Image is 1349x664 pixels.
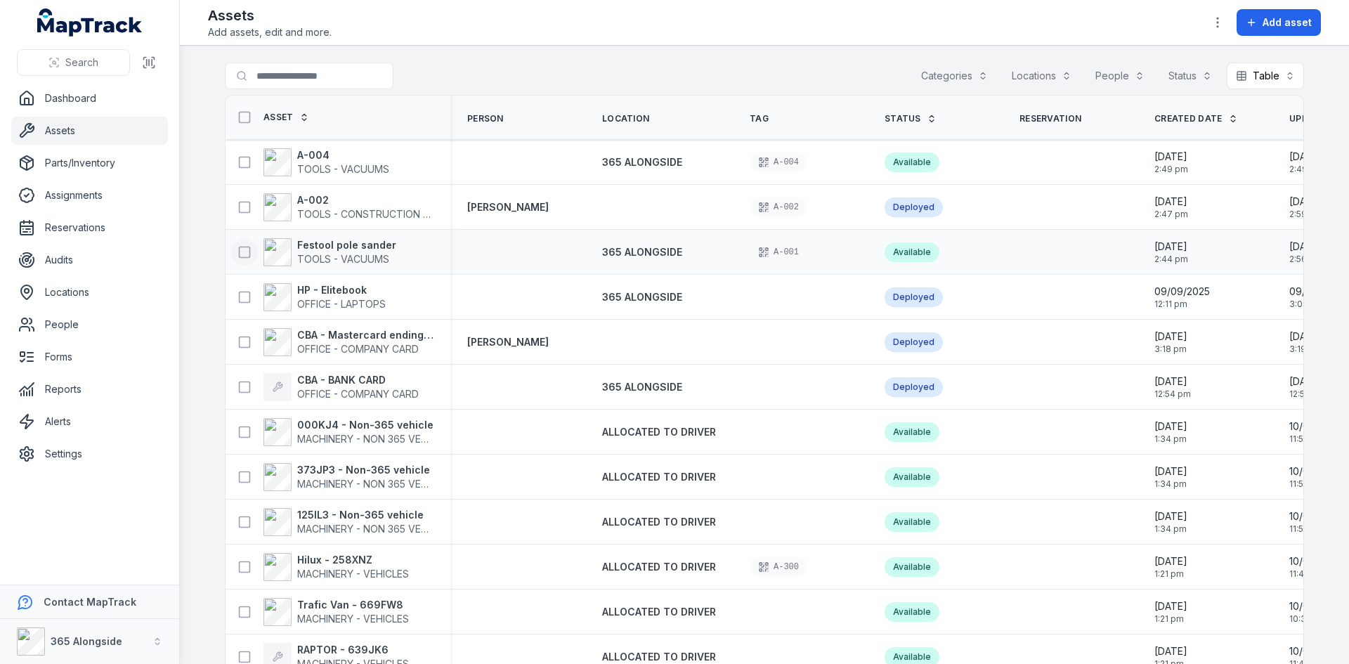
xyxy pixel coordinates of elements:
span: 3:18 pm [1154,344,1187,355]
a: ALLOCATED TO DRIVER [602,605,716,619]
span: Location [602,113,649,124]
span: 3:19 pm [1289,344,1322,355]
span: OFFICE - COMPANY CARD [297,343,419,355]
span: [DATE] [1289,240,1322,254]
div: Available [885,242,939,262]
span: 1:21 pm [1154,568,1187,580]
a: A-002TOOLS - CONSTRUCTION GENERAL (ACRO PROPS, HAND TOOLS, ETC) [263,193,434,221]
a: Created Date [1154,113,1238,124]
button: Status [1159,63,1221,89]
span: [DATE] [1154,599,1187,613]
span: 365 ALONGSIDE [602,381,682,393]
a: Alerts [11,408,168,436]
span: 10/09/2025 [1289,419,1342,434]
div: Available [885,512,939,532]
strong: CBA - Mastercard ending 4187 [297,328,434,342]
span: [DATE] [1289,150,1323,164]
button: Categories [912,63,997,89]
strong: HP - Elitebook [297,283,386,297]
strong: 373JP3 - Non-365 vehicle [297,463,434,477]
a: Reservations [11,214,168,242]
span: 365 ALONGSIDE [602,156,682,168]
span: 10/09/2025 [1289,644,1342,658]
button: Add asset [1237,9,1321,36]
time: 9/8/2025, 12:54:45 PM [1154,375,1191,400]
strong: Trafic Van - 669FW8 [297,598,409,612]
span: [DATE] [1154,644,1187,658]
span: 11:48 am [1289,568,1342,580]
span: Tag [750,113,769,124]
strong: 365 Alongside [51,635,122,647]
span: MACHINERY - NON 365 VEHICLES [297,433,454,445]
span: 2:49 pm [1154,164,1188,175]
div: A-001 [750,242,807,262]
span: Add asset [1263,15,1312,30]
span: Reservation [1019,113,1081,124]
button: Table [1227,63,1304,89]
time: 9/26/2025, 2:44:15 PM [1154,240,1188,265]
a: Parts/Inventory [11,149,168,177]
time: 9/10/2025, 11:51:06 AM [1289,419,1342,445]
span: OFFICE - LAPTOPS [297,298,386,310]
div: Available [885,467,939,487]
span: 2:56 pm [1289,254,1322,265]
time: 9/10/2025, 11:51:41 AM [1289,509,1342,535]
span: [DATE] [1154,195,1188,209]
time: 9/30/2025, 2:56:33 PM [1289,240,1322,265]
span: 365 ALONGSIDE [602,291,682,303]
strong: RAPTOR - 639JK6 [297,643,409,657]
span: [DATE] [1154,240,1188,254]
span: TOOLS - VACUUMS [297,163,389,175]
span: 10/09/2025 [1289,599,1342,613]
strong: [PERSON_NAME] [467,335,549,349]
span: 12:11 pm [1154,299,1210,310]
span: MACHINERY - VEHICLES [297,613,409,625]
span: TOOLS - VACUUMS [297,253,389,265]
a: Settings [11,440,168,468]
span: 12:54 pm [1154,389,1191,400]
a: ALLOCATED TO DRIVER [602,560,716,574]
a: HP - ElitebookOFFICE - LAPTOPS [263,283,386,311]
span: Search [65,56,98,70]
time: 9/26/2025, 2:49:02 PM [1154,150,1188,175]
button: Locations [1003,63,1081,89]
span: [DATE] [1154,419,1187,434]
a: Festool pole sanderTOOLS - VACUUMS [263,238,396,266]
span: 10:31 am [1289,613,1342,625]
a: Trafic Van - 669FW8MACHINERY - VEHICLES [263,598,409,626]
span: [DATE] [1154,150,1188,164]
span: [DATE] [1289,375,1325,389]
span: ALLOCATED TO DRIVER [602,426,716,438]
span: OFFICE - COMPANY CARD [297,388,419,400]
span: TOOLS - CONSTRUCTION GENERAL (ACRO PROPS, HAND TOOLS, ETC) [297,208,634,220]
a: Assets [11,117,168,145]
strong: A-004 [297,148,389,162]
a: ALLOCATED TO DRIVER [602,425,716,439]
span: Asset [263,112,294,123]
span: 2:59 pm [1289,209,1322,220]
span: ALLOCATED TO DRIVER [602,516,716,528]
span: Created Date [1154,113,1223,124]
time: 9/10/2025, 11:51:24 AM [1289,464,1342,490]
span: [DATE] [1154,330,1187,344]
div: A-004 [750,152,807,172]
a: CBA - BANK CARDOFFICE - COMPANY CARD [263,373,419,401]
span: MACHINERY - VEHICLES [297,568,409,580]
span: 09/09/2025 [1154,285,1210,299]
span: 3:07 pm [1289,299,1345,310]
span: Status [885,113,921,124]
a: Audits [11,246,168,274]
span: 1:34 pm [1154,523,1187,535]
a: 000KJ4 - Non-365 vehicleMACHINERY - NON 365 VEHICLES [263,418,434,446]
a: CBA - Mastercard ending 4187OFFICE - COMPANY CARD [263,328,434,356]
a: ALLOCATED TO DRIVER [602,650,716,664]
h2: Assets [208,6,332,25]
span: [DATE] [1289,330,1322,344]
div: A-002 [750,197,807,217]
span: 10/09/2025 [1289,509,1342,523]
span: [DATE] [1154,375,1191,389]
a: 373JP3 - Non-365 vehicleMACHINERY - NON 365 VEHICLES [263,463,434,491]
strong: A-002 [297,193,434,207]
a: A-004TOOLS - VACUUMS [263,148,389,176]
a: 125IL3 - Non-365 vehicleMACHINERY - NON 365 VEHICLES [263,508,434,536]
